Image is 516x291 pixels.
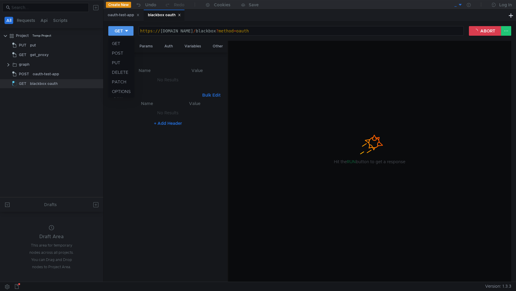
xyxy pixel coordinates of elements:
[108,87,134,96] li: OPTIONS
[108,67,134,77] li: DELETE
[108,77,134,87] li: PATCH
[108,39,134,48] li: GET
[108,48,134,58] li: POST
[108,58,134,67] li: PUT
